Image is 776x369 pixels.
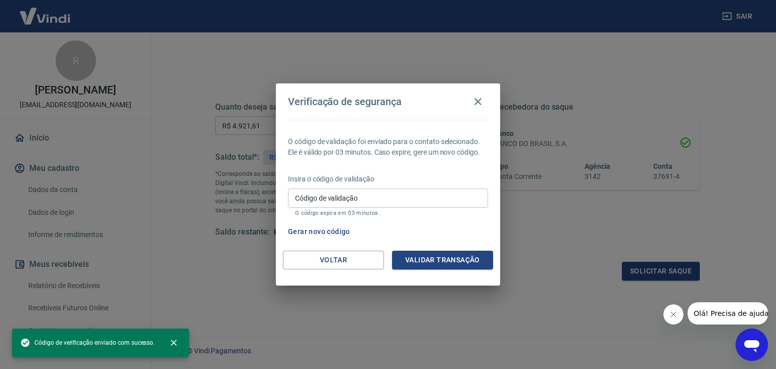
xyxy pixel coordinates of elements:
[288,136,488,158] p: O código de validação foi enviado para o contato selecionado. Ele é válido por 03 minutos. Caso e...
[283,251,384,269] button: Voltar
[663,304,684,325] iframe: Fechar mensagem
[163,332,185,354] button: close
[288,174,488,184] p: Insira o código de validação
[688,302,768,325] iframe: Mensagem da empresa
[20,338,155,348] span: Código de verificação enviado com sucesso.
[288,96,402,108] h4: Verificação de segurança
[736,329,768,361] iframe: Botão para abrir a janela de mensagens
[295,210,481,216] p: O código expira em 03 minutos.
[6,7,85,15] span: Olá! Precisa de ajuda?
[392,251,493,269] button: Validar transação
[284,222,354,241] button: Gerar novo código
